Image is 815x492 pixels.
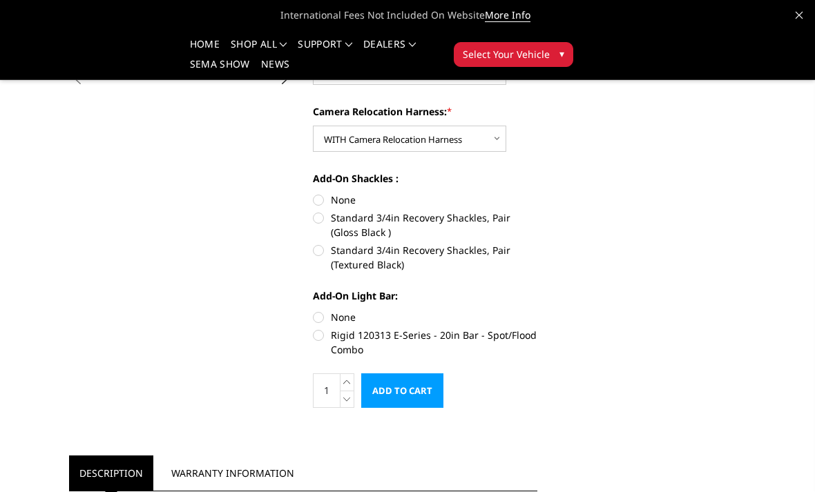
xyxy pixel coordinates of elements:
span: ▾ [559,46,564,61]
label: Add-On Shackles : [313,171,537,186]
a: News [261,59,289,79]
label: Standard 3/4in Recovery Shackles, Pair (Textured Black) [313,243,537,272]
a: Support [298,39,352,59]
input: Add to Cart [361,373,443,408]
span: Select Your Vehicle [463,47,550,61]
a: Dealers [363,39,416,59]
span: International Fees Not Included On Website [69,1,746,29]
button: Select Your Vehicle [454,42,573,67]
label: Camera Relocation Harness: [313,104,537,119]
label: Rigid 120313 E-Series - 20in Bar - Spot/Flood Combo [313,328,537,357]
a: Warranty Information [161,455,305,491]
a: Home [190,39,220,59]
a: Description [69,455,153,491]
a: More Info [485,8,530,22]
label: Standard 3/4in Recovery Shackles, Pair (Gloss Black ) [313,210,537,239]
label: None [313,193,537,207]
label: None [313,310,537,324]
a: shop all [231,39,287,59]
a: SEMA Show [190,59,250,79]
label: Add-On Light Bar: [313,288,537,303]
